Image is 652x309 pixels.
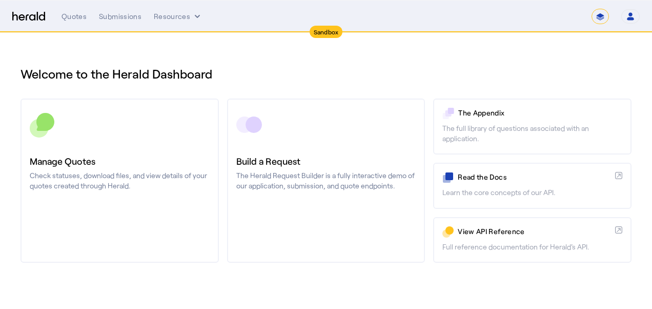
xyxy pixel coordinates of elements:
[21,99,219,263] a: Manage QuotesCheck statuses, download files, and view details of your quotes created through Herald.
[433,217,631,263] a: View API ReferenceFull reference documentation for Herald's API.
[12,12,45,22] img: Herald Logo
[442,123,622,144] p: The full library of questions associated with an application.
[236,170,416,191] p: The Herald Request Builder is a fully interactive demo of our application, submission, and quote ...
[458,226,611,237] p: View API Reference
[310,26,343,38] div: Sandbox
[458,172,611,182] p: Read the Docs
[62,11,87,22] div: Quotes
[99,11,141,22] div: Submissions
[21,66,631,82] h1: Welcome to the Herald Dashboard
[227,99,425,263] a: Build a RequestThe Herald Request Builder is a fully interactive demo of our application, submiss...
[236,154,416,168] h3: Build a Request
[433,99,631,154] a: The AppendixThe full library of questions associated with an application.
[442,242,622,252] p: Full reference documentation for Herald's API.
[442,187,622,198] p: Learn the core concepts of our API.
[458,108,622,118] p: The Appendix
[30,154,210,168] h3: Manage Quotes
[433,163,631,208] a: Read the DocsLearn the core concepts of our API.
[154,11,202,22] button: Resources dropdown menu
[30,170,210,191] p: Check statuses, download files, and view details of your quotes created through Herald.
